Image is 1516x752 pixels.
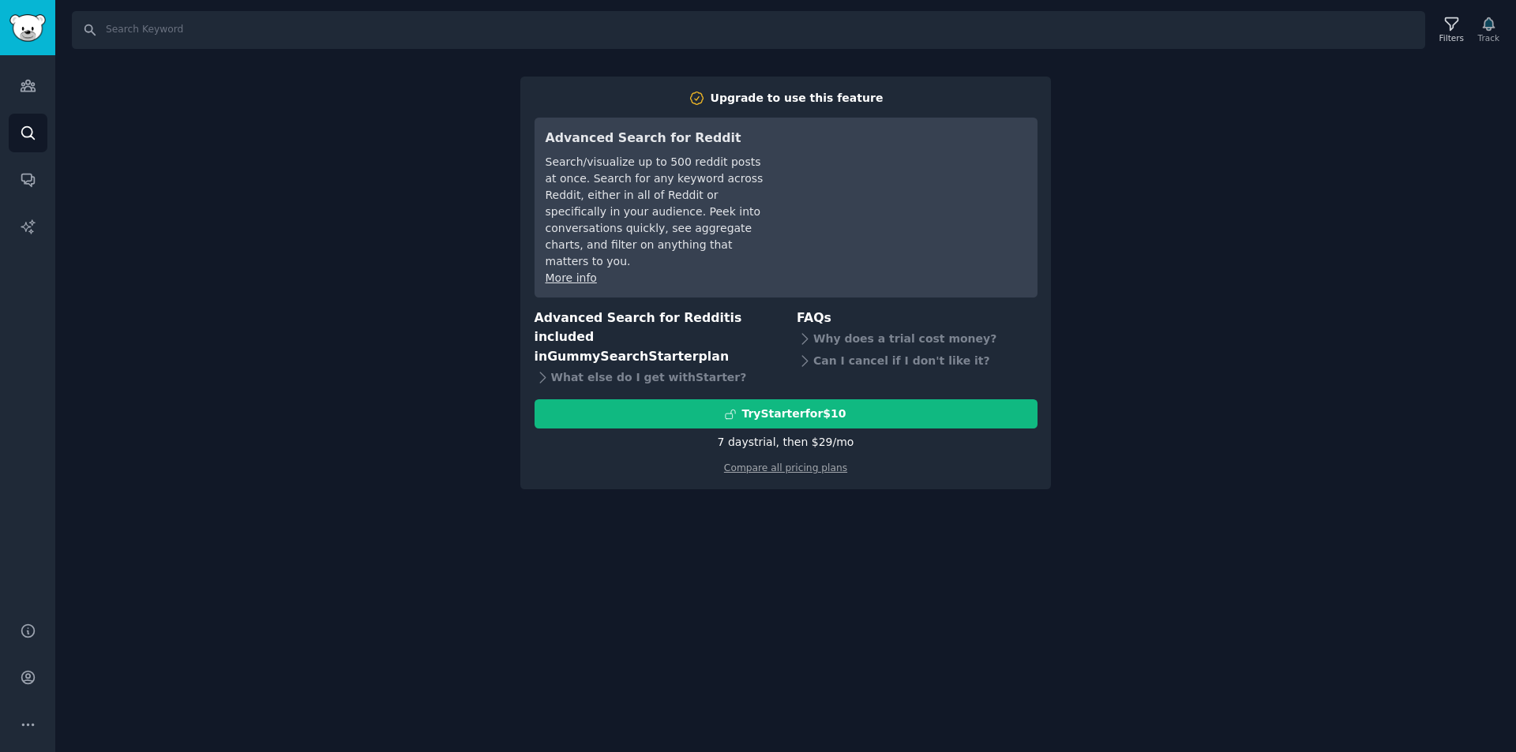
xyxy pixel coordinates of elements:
button: TryStarterfor$10 [535,399,1038,428]
div: 7 days trial, then $ 29 /mo [718,434,854,451]
div: Try Starter for $10 [741,406,846,422]
img: GummySearch logo [9,14,46,42]
h3: Advanced Search for Reddit [546,129,767,148]
h3: Advanced Search for Reddit is included in plan [535,309,775,367]
h3: FAQs [797,309,1038,328]
span: GummySearch Starter [547,349,698,364]
input: Search Keyword [72,11,1425,49]
div: Filters [1439,32,1464,43]
a: More info [546,271,597,284]
div: What else do I get with Starter ? [535,366,775,388]
div: Can I cancel if I don't like it? [797,350,1038,372]
div: Upgrade to use this feature [711,90,884,107]
div: Why does a trial cost money? [797,327,1038,350]
a: Compare all pricing plans [724,462,847,473]
div: Search/visualize up to 500 reddit posts at once. Search for any keyword across Reddit, either in ... [546,154,767,270]
iframe: YouTube video player [790,129,1026,247]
